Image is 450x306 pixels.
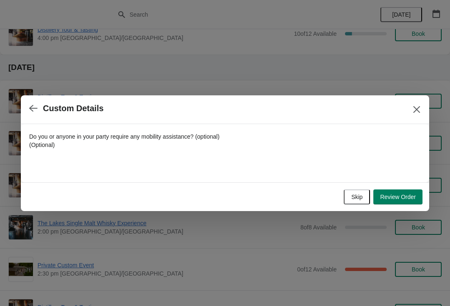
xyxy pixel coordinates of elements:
[29,132,221,149] label: Do you or anyone in your party require any mobility assistance? (optional) (Optional)
[43,104,104,113] h2: Custom Details
[380,194,416,200] span: Review Order
[409,102,424,117] button: Close
[344,189,370,204] button: Skip
[373,189,422,204] button: Review Order
[351,194,362,200] span: Skip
